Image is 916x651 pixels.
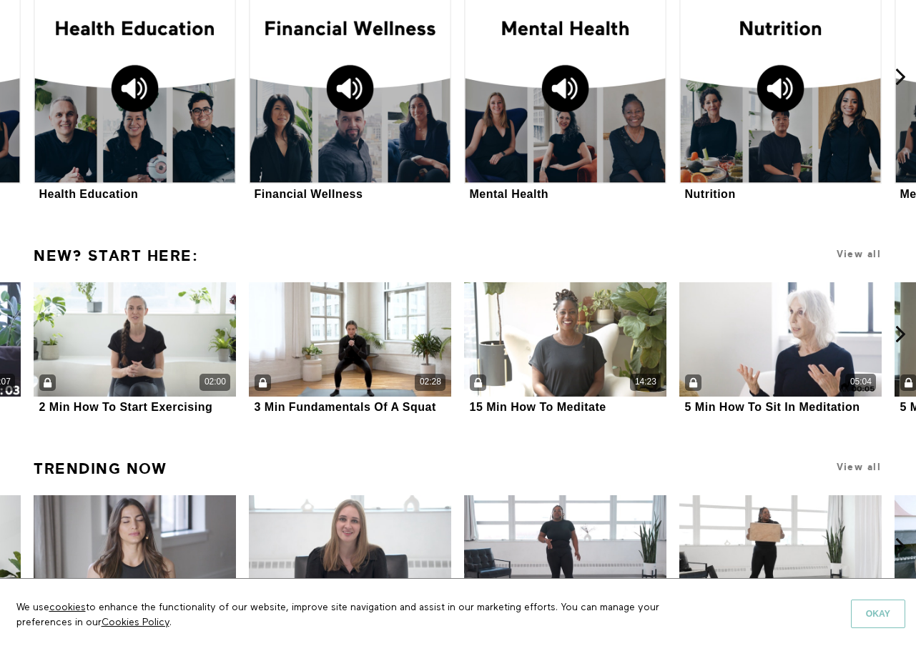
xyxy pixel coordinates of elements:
a: 3 Min Fundamentals Of A Squat02:283 Min Fundamentals Of A Squat [249,282,451,415]
div: 02:28 [420,376,441,388]
a: 2 Min Incorporating Exercise "Snacks" Into Your Day01:382 Min Incorporating Exercise "Snacks" Int... [464,495,666,628]
a: View all [837,249,881,259]
a: 5 Min Breathing For Calm, Inner Peace & Stress Relief06:275 Min Breathing For Calm, Inner Peace &... [34,495,236,628]
div: Nutrition [685,187,736,201]
a: 5 Min How To Sit In Meditation05:045 Min How To Sit In Meditation [679,282,882,415]
div: 02:00 [205,376,226,388]
div: 15 Min How To Meditate [470,400,606,414]
div: 05:04 [850,376,872,388]
p: We use to enhance the functionality of our website, improve site navigation and assist in our mar... [6,590,717,640]
a: cookies [49,602,86,612]
div: 14:23 [635,376,656,388]
div: 2 Min How To Start Exercising [39,400,213,414]
div: Financial Wellness [255,187,363,201]
a: 15 Min How To Meditate14:2315 Min How To Meditate [464,282,666,415]
div: Health Education [39,187,139,201]
a: Trending Now [34,454,167,484]
a: New? Start here: [34,241,198,271]
button: Okay [851,600,905,628]
a: 2 Min How To Start Exercising02:002 Min How To Start Exercising [34,282,236,415]
a: Cookies Policy [102,617,169,627]
a: 5 Min How To Stop Seeking Approval From Others05:045 Min How To Stop Seeking Approval From Others [249,495,451,628]
div: 5 Min How To Sit In Meditation [685,400,860,414]
div: 3 Min Fundamentals Of A Squat [255,400,436,414]
a: 3 Min Level Up Your Walks With Rucking02:433 Min Level Up Your Walks With Rucking [679,495,882,628]
div: Mental Health [470,187,549,201]
a: View all [837,462,881,472]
